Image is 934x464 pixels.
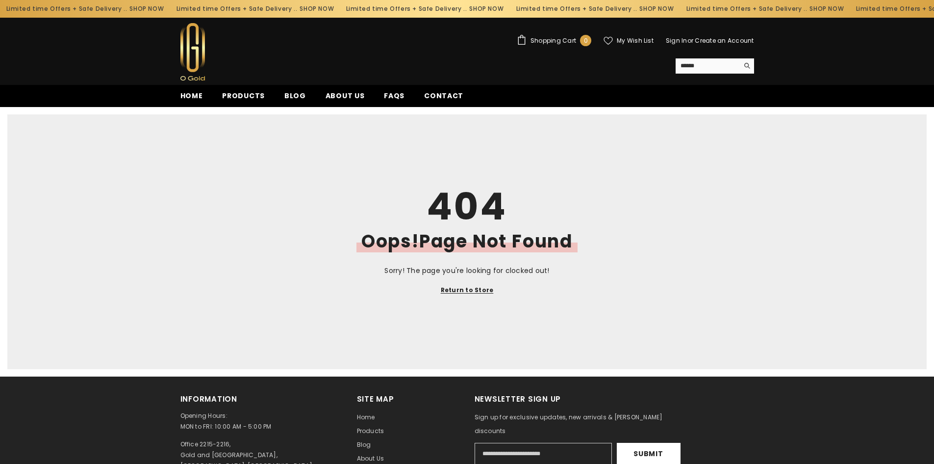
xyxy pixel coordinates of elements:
[676,58,754,74] summary: Search
[374,90,414,107] a: FAQs
[180,23,205,81] img: Ogold Shop
[687,36,693,45] span: or
[357,440,371,449] span: Blog
[617,38,654,44] span: My Wish List
[414,90,473,107] a: Contact
[663,1,833,17] div: Limited time Offers + Safe Delivery ..
[356,233,578,250] h2: Oops!Page Not Found
[316,90,375,107] a: About us
[180,410,342,432] p: Opening Hours: MON to FRI: 10:00 AM - 5:00 PM
[739,58,754,73] button: Search
[284,91,306,101] span: Blog
[384,91,404,101] span: FAQs
[237,188,697,225] h1: 404
[357,410,375,424] a: Home
[326,91,365,101] span: About us
[171,90,213,107] a: Home
[424,91,463,101] span: Contact
[323,1,493,17] div: Limited time Offers + Safe Delivery ..
[180,394,342,405] h2: Information
[584,35,588,46] span: 0
[517,35,591,46] a: Shopping Cart
[357,424,384,438] a: Products
[222,91,265,101] span: Products
[357,454,384,463] span: About us
[493,1,663,17] div: Limited time Offers + Safe Delivery ..
[530,38,576,44] span: Shopping Cart
[475,410,695,438] p: Sign up for exclusive updates, new arrivals & [PERSON_NAME] discounts
[237,265,697,276] p: Sorry! The page you're looking for clocked out!
[623,3,657,14] a: SHOP NOW
[282,3,317,14] a: SHOP NOW
[441,285,494,296] a: Return to Store
[453,3,487,14] a: SHOP NOW
[604,36,654,45] a: My Wish List
[695,36,754,45] a: Create an Account
[666,36,687,45] a: Sign In
[357,413,375,421] span: Home
[113,3,147,14] a: SHOP NOW
[357,394,460,405] h2: Site Map
[357,427,384,435] span: Products
[180,91,203,101] span: Home
[475,394,695,405] h2: Newsletter Sign Up
[153,1,323,17] div: Limited time Offers + Safe Delivery ..
[357,438,371,452] a: Blog
[275,90,316,107] a: Blog
[212,90,275,107] a: Products
[792,3,827,14] a: SHOP NOW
